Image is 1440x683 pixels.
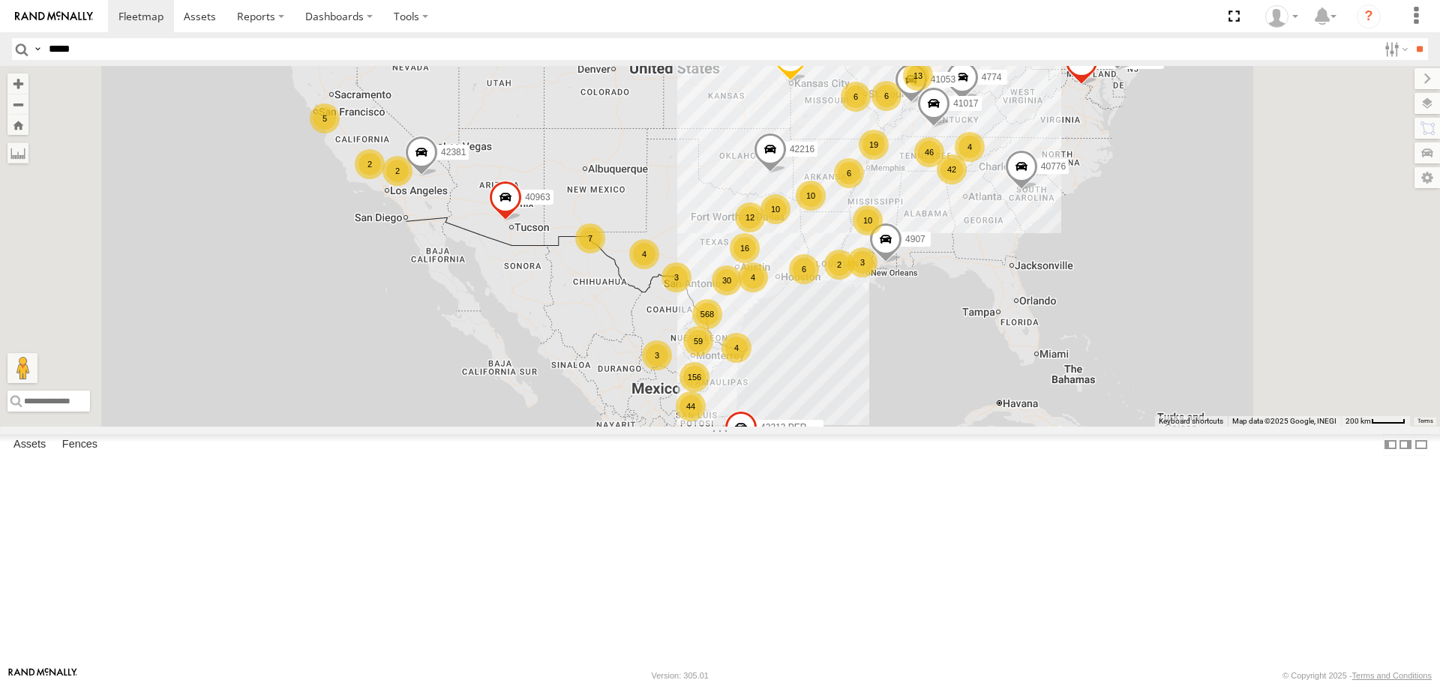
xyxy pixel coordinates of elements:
[1414,167,1440,188] label: Map Settings
[642,340,672,370] div: 3
[1352,671,1432,680] a: Terms and Conditions
[1041,162,1066,172] span: 40776
[914,137,944,167] div: 46
[355,149,385,179] div: 2
[853,205,883,235] div: 10
[661,262,691,292] div: 3
[955,132,985,162] div: 4
[721,333,751,363] div: 4
[790,145,814,155] span: 42216
[871,81,901,111] div: 6
[1378,38,1411,60] label: Search Filter Options
[1260,5,1303,28] div: Caseta Laredo TX
[525,192,550,202] span: 40963
[7,353,37,383] button: Drag Pegman onto the map to open Street View
[905,235,925,245] span: 4907
[441,148,466,158] span: 42381
[692,299,722,329] div: 568
[760,422,829,433] span: 42313 PERDIDO
[1232,417,1336,425] span: Map data ©2025 Google, INEGI
[6,435,53,456] label: Assets
[859,130,889,160] div: 19
[841,82,871,112] div: 6
[937,154,967,184] div: 42
[652,671,709,680] div: Version: 305.01
[931,74,955,85] span: 41053
[738,262,768,292] div: 4
[796,181,826,211] div: 10
[7,73,28,94] button: Zoom in
[982,72,1002,82] span: 4774
[1345,417,1371,425] span: 200 km
[382,156,412,186] div: 2
[679,362,709,392] div: 156
[730,233,760,263] div: 16
[735,202,765,232] div: 12
[310,103,340,133] div: 5
[789,254,819,284] div: 6
[683,326,713,356] div: 59
[953,99,978,109] span: 41017
[903,61,933,91] div: 13
[1282,671,1432,680] div: © Copyright 2025 -
[1159,416,1223,427] button: Keyboard shortcuts
[834,158,864,188] div: 6
[55,435,105,456] label: Fences
[7,142,28,163] label: Measure
[847,247,877,277] div: 3
[8,668,77,683] a: Visit our Website
[7,94,28,115] button: Zoom out
[1414,434,1429,456] label: Hide Summary Table
[1398,434,1413,456] label: Dock Summary Table to the Right
[15,11,93,22] img: rand-logo.svg
[712,265,742,295] div: 30
[760,194,790,224] div: 10
[676,391,706,421] div: 44
[1383,434,1398,456] label: Dock Summary Table to the Left
[1341,416,1410,427] button: Map Scale: 200 km per 42 pixels
[629,239,659,269] div: 4
[824,250,854,280] div: 2
[31,38,43,60] label: Search Query
[1357,4,1381,28] i: ?
[575,223,605,253] div: 7
[1417,418,1433,424] a: Terms
[7,115,28,135] button: Zoom Home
